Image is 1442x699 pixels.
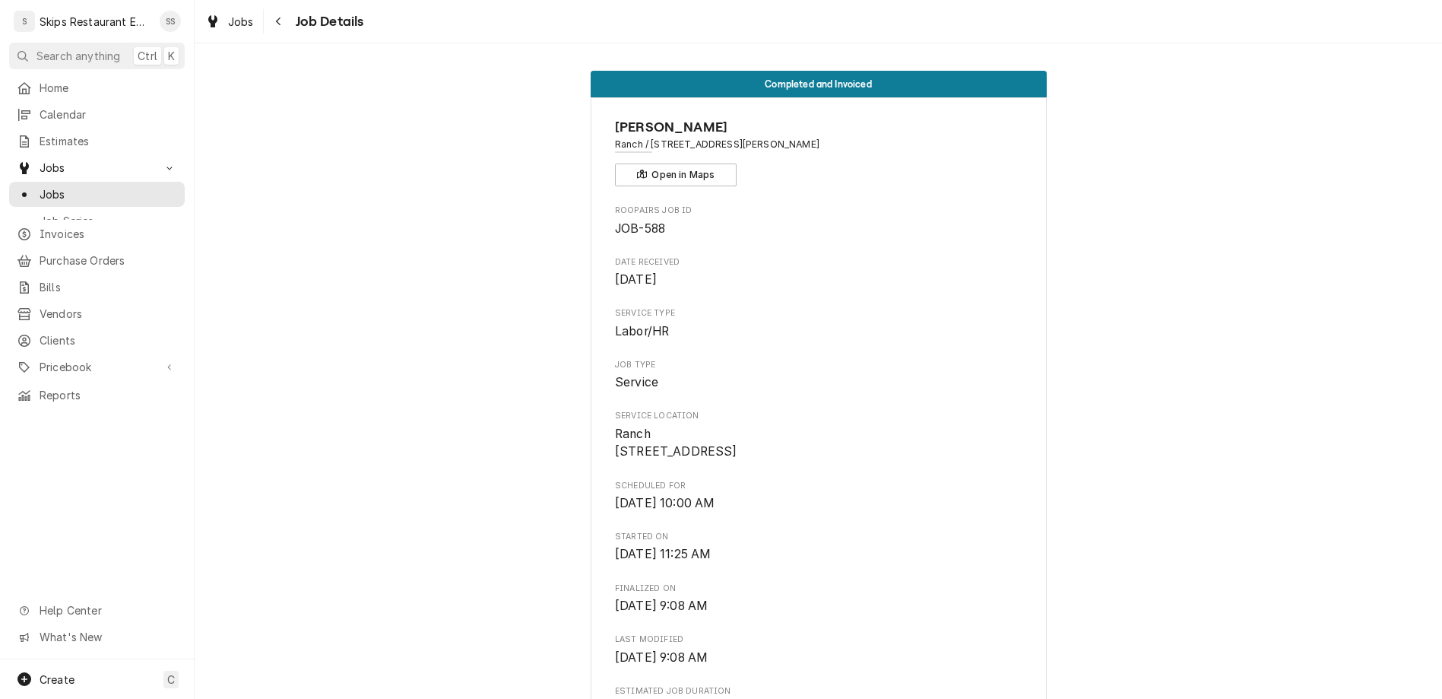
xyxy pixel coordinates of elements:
span: [DATE] 9:08 AM [615,599,708,613]
span: What's New [40,629,176,645]
span: Clients [40,332,177,348]
div: Started On [615,531,1022,564]
span: Calendar [40,106,177,122]
span: Ctrl [138,48,157,64]
span: Service [615,375,658,389]
span: Service Type [615,307,1022,319]
span: Roopairs Job ID [615,205,1022,217]
span: Reports [40,387,177,403]
div: Finalized On [615,583,1022,615]
button: Search anythingCtrlK [9,43,185,69]
div: Job Type [615,359,1022,392]
div: Roopairs Job ID [615,205,1022,237]
div: Scheduled For [615,480,1022,513]
span: Scheduled For [615,494,1022,513]
span: Service Location [615,425,1022,461]
a: Go to Pricebook [9,354,185,380]
span: Ranch [STREET_ADDRESS] [615,427,737,459]
div: Service Type [615,307,1022,340]
span: Name [615,117,1022,138]
span: Job Series [40,213,177,229]
div: Client Information [615,117,1022,186]
a: Bills [9,275,185,300]
span: Last Modified [615,634,1022,646]
button: Navigate back [267,9,291,33]
span: Started On [615,545,1022,564]
a: Home [9,75,185,100]
span: [DATE] 9:08 AM [615,650,708,665]
span: Service Type [615,322,1022,341]
a: Purchase Orders [9,248,185,273]
a: Go to Help Center [9,598,185,623]
span: Vendors [40,306,177,322]
a: Reports [9,383,185,408]
span: Labor/HR [615,324,669,338]
span: Home [40,80,177,96]
span: Bills [40,279,177,295]
span: Jobs [228,14,254,30]
span: Job Type [615,373,1022,392]
span: Jobs [40,186,177,202]
span: Finalized On [615,583,1022,595]
span: Roopairs Job ID [615,220,1022,238]
span: [DATE] 11:25 AM [615,547,711,561]
span: Address [615,138,1022,151]
span: K [168,48,175,64]
div: Service Location [615,410,1022,461]
span: Pricebook [40,359,154,375]
span: Started On [615,531,1022,543]
a: Jobs [199,9,260,34]
a: Estimates [9,129,185,154]
span: [DATE] 10:00 AM [615,496,715,510]
div: Date Received [615,256,1022,289]
span: [DATE] [615,272,657,287]
button: Open in Maps [615,164,737,186]
a: Go to What's New [9,624,185,650]
a: Calendar [9,102,185,127]
span: C [167,672,175,688]
span: Job Type [615,359,1022,371]
a: Go to Jobs [9,155,185,180]
span: Finalized On [615,597,1022,615]
span: Jobs [40,160,154,176]
span: Service Location [615,410,1022,422]
span: Scheduled For [615,480,1022,492]
span: Date Received [615,271,1022,289]
span: Estimated Job Duration [615,685,1022,697]
span: Purchase Orders [40,253,177,268]
a: Vendors [9,301,185,326]
div: Skips Restaurant Equipment [40,14,151,30]
a: Jobs [9,182,185,207]
a: Job Series [9,208,185,234]
span: Invoices [40,226,177,242]
span: Create [40,673,74,686]
div: SS [160,11,181,32]
a: Invoices [9,221,185,246]
span: Estimates [40,133,177,149]
span: Date Received [615,256,1022,268]
div: S [14,11,35,32]
span: Job Details [291,11,364,32]
div: Status [591,71,1047,97]
span: Completed and Invoiced [765,79,872,89]
div: Shan Skipper's Avatar [160,11,181,32]
a: Clients [9,328,185,353]
span: JOB-588 [615,221,665,236]
span: Search anything [36,48,120,64]
div: Last Modified [615,634,1022,666]
span: Last Modified [615,649,1022,667]
span: Help Center [40,602,176,618]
